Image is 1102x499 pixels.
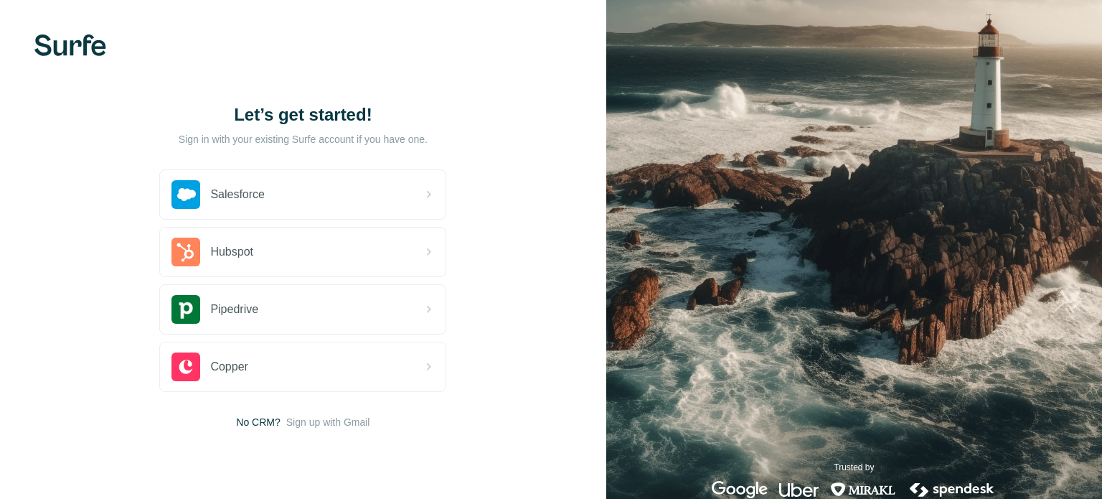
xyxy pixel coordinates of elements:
button: Sign up with Gmail [286,415,370,429]
p: Sign in with your existing Surfe account if you have one. [179,132,428,146]
img: pipedrive's logo [171,295,200,324]
img: copper's logo [171,353,200,381]
h1: Let’s get started! [159,103,446,126]
span: Hubspot [210,243,253,261]
img: salesforce's logo [171,180,200,209]
span: Salesforce [210,186,265,203]
img: google's logo [712,481,768,498]
img: mirakl's logo [830,481,896,498]
img: uber's logo [779,481,819,498]
img: spendesk's logo [908,481,997,498]
p: Trusted by [834,461,874,474]
span: Copper [210,358,248,376]
img: hubspot's logo [171,238,200,266]
span: No CRM? [236,415,280,429]
img: Surfe's logo [34,34,106,56]
span: Pipedrive [210,301,258,318]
